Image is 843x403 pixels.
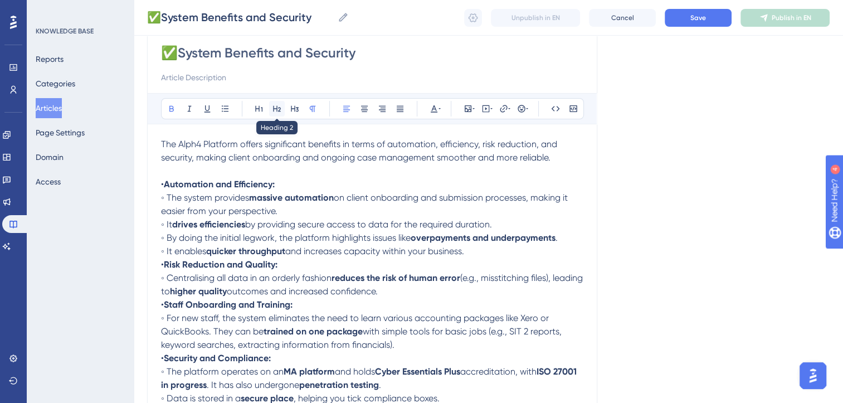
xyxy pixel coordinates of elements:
span: Save [690,13,706,22]
button: Access [36,172,61,192]
span: • [161,259,164,270]
span: ◦ It enables [161,246,206,256]
span: The Alph4 Platform offers significant benefits in terms of automation, efficiency, risk reduction... [161,139,559,163]
input: Article Title [161,44,583,62]
button: Unpublish in EN [491,9,580,27]
input: Article Name [147,9,333,25]
strong: massive automation [249,192,334,203]
strong: drives efficiencies [172,219,245,230]
span: Need Help? [26,3,70,16]
strong: Cyber Essentials Plus [375,366,460,377]
div: KNOWLEDGE BASE [36,27,94,36]
button: Reports [36,49,64,69]
strong: penetration testing [299,380,379,390]
button: Categories [36,74,75,94]
strong: overpayments and underpayments [411,232,555,243]
span: . It has also undergone [207,380,299,390]
button: Save [665,9,732,27]
strong: quicker throughput [206,246,285,256]
span: Unpublish in EN [511,13,560,22]
span: . [555,232,558,243]
span: . [379,380,381,390]
span: Cancel [611,13,634,22]
input: Article Description [161,71,583,84]
strong: Staff Onboarding and Training: [164,299,293,310]
strong: Risk Reduction and Quality: [164,259,277,270]
strong: MA platform [284,366,335,377]
button: Articles [36,98,62,118]
span: Publish in EN [772,13,811,22]
span: on client onboarding and submission processes, making it easier from your perspective. [161,192,570,216]
span: • [161,299,164,310]
iframe: UserGuiding AI Assistant Launcher [796,359,830,392]
strong: Automation and Efficiency: [164,179,275,190]
strong: reduces the risk of human error [332,273,460,283]
span: with simple tools for basic jobs (e.g., SIT 2 reports, keyword searches, extracting information f... [161,326,564,350]
span: and holds [335,366,375,377]
div: 4 [77,6,81,14]
span: ◦ For new staff, the system eliminates the need to learn various accounting packages like Xero or... [161,313,551,337]
span: • [161,353,164,363]
span: • [161,179,164,190]
span: by providing secure access to data for the required duration. [245,219,492,230]
strong: higher quality [170,286,227,297]
span: outcomes and increased confidence. [227,286,378,297]
span: ◦ The system provides [161,192,249,203]
button: Page Settings [36,123,85,143]
span: accreditation, with [460,366,537,377]
span: ◦ Centralising all data in an orderly fashion [161,273,332,283]
span: ◦ By doing the initial legwork, the platform highlights issues like [161,232,411,243]
span: ◦ It [161,219,172,230]
span: ◦ The platform operates on an [161,366,284,377]
button: Domain [36,147,64,167]
strong: Security and Compliance: [164,353,271,363]
span: and increases capacity within your business. [285,246,464,256]
button: Publish in EN [740,9,830,27]
button: Cancel [589,9,656,27]
strong: trained on one package [264,326,363,337]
